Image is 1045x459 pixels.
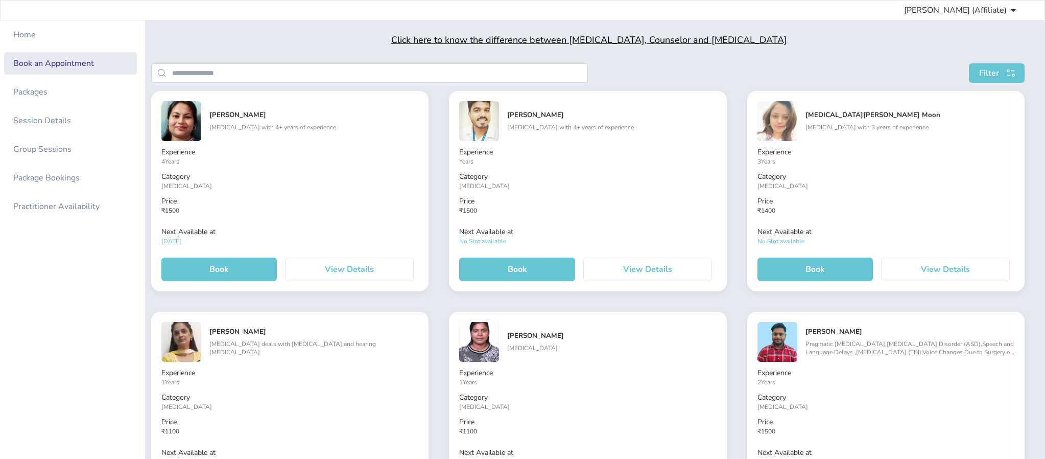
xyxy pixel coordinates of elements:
[459,417,716,427] p: Price
[881,258,1010,281] button: View Details
[209,123,418,131] p: [MEDICAL_DATA] with 4+ years of experience
[459,196,716,206] p: Price
[13,86,47,98] div: Packages
[161,322,201,362] img: image
[161,448,418,458] p: Next Available at
[459,206,716,215] p: ₹ 1500
[757,182,808,190] span: [MEDICAL_DATA]
[507,344,716,352] p: [MEDICAL_DATA]
[161,227,418,237] p: Next Available at
[161,417,418,427] p: Price
[757,368,1014,378] p: Experience
[459,101,499,141] img: image
[805,111,1014,119] h5: [MEDICAL_DATA][PERSON_NAME] Moon
[1003,67,1018,79] img: search111.svg
[13,172,80,184] div: Package Bookings
[459,172,716,182] p: Category
[757,172,1014,182] p: Category
[459,393,716,403] p: Category
[757,427,1014,435] p: ₹ 1500
[757,448,1014,458] p: Next Available at
[757,101,797,141] img: image
[757,227,1014,237] p: Next Available at
[459,258,575,281] button: Book
[161,393,418,403] p: Category
[161,206,418,215] p: ₹ 1500
[161,258,277,281] button: Book
[507,111,716,119] h5: [PERSON_NAME]
[904,4,1007,16] span: [PERSON_NAME] (Affiliate)
[391,34,787,46] span: Click here to know the difference between [MEDICAL_DATA], Counselor and [MEDICAL_DATA]
[161,368,418,378] p: Experience
[161,172,418,182] p: Category
[13,57,94,70] div: Book an Appointment
[161,237,418,245] p: [DATE]
[161,182,212,190] span: [MEDICAL_DATA]
[757,378,1014,386] p: 2 Years
[161,427,418,435] p: ₹ 1100
[161,147,418,157] p: Experience
[757,403,808,411] span: [MEDICAL_DATA]
[459,322,499,362] img: image
[459,448,716,458] p: Next Available at
[757,157,1014,166] p: 3 Years
[285,258,414,281] button: View Details
[13,114,71,127] div: Session Details
[161,157,418,166] p: 4 Years
[805,340,1014,356] p: Pragmatic [MEDICAL_DATA],[MEDICAL_DATA] Disorder (ASD),Speech and Language Delays ,[MEDICAL_DATA]...
[583,258,712,281] button: View Details
[805,328,1014,336] h5: [PERSON_NAME]
[757,237,1014,245] p: No Slot available
[805,123,1014,131] p: [MEDICAL_DATA] with 3 years of experience
[757,258,873,281] button: Book
[161,101,201,141] img: image
[459,182,510,190] span: [MEDICAL_DATA]
[459,378,716,386] p: 1 Years
[459,237,716,245] p: No Slot available
[459,147,716,157] p: Experience
[979,67,999,79] span: Filter
[507,332,716,340] h5: [PERSON_NAME]
[757,196,1014,206] p: Price
[13,29,36,41] div: Home
[459,227,716,237] p: Next Available at
[459,427,716,435] p: ₹ 1100
[209,340,418,356] p: [MEDICAL_DATA] deals with [MEDICAL_DATA] and hearing [MEDICAL_DATA]
[209,328,418,336] h5: [PERSON_NAME]
[459,368,716,378] p: Experience
[13,200,100,213] div: Practitioner Availability
[757,147,1014,157] p: Experience
[209,111,418,119] h5: [PERSON_NAME]
[459,157,716,166] p: Years
[161,403,212,411] span: [MEDICAL_DATA]
[13,143,72,155] div: Group Sessions
[459,403,510,411] span: [MEDICAL_DATA]
[757,322,797,362] img: image
[757,206,1014,215] p: ₹ 1400
[161,378,418,386] p: 1 Years
[507,123,716,131] p: [MEDICAL_DATA] with 4+ years of experience
[757,393,1014,403] p: Category
[161,196,418,206] p: Price
[757,417,1014,427] p: Price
